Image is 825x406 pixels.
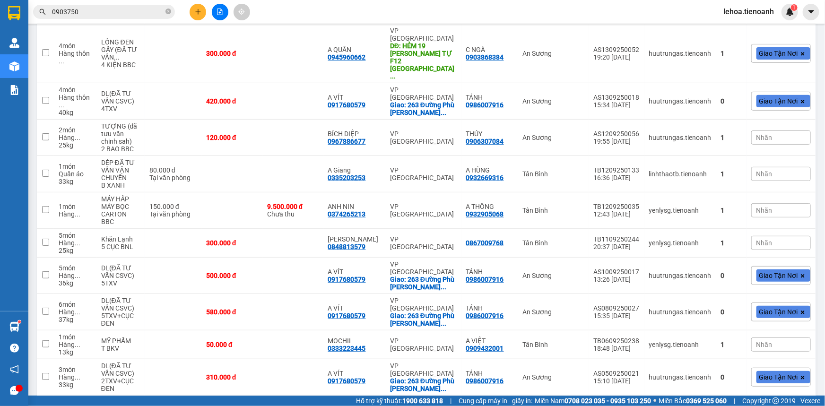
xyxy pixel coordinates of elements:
div: 5 món [59,232,92,239]
div: ANH NIN [328,203,381,210]
div: 36 kg [59,279,92,287]
span: notification [10,365,19,374]
div: 3 món [59,366,92,373]
span: aim [238,9,245,15]
div: 500.000 đ [206,272,258,279]
div: 25 kg [59,247,92,254]
input: Tìm tên, số ĐT hoặc mã đơn [52,7,164,17]
div: A VÍT [328,370,381,377]
div: Giao: 263 Đường Phù Đổng Thiên Vương, Phường 8, Đà Lạt, Lâm Đồng [390,101,457,116]
div: 0917680579 [328,276,366,283]
div: 15:10 [DATE] [594,377,640,385]
span: search [39,9,46,15]
div: An Sương [523,50,584,57]
div: 0 [721,373,742,381]
span: plus [195,9,201,15]
div: AS1309250018 [594,94,640,101]
div: 9.500.000 đ [267,203,319,210]
div: Hàng thông thường [59,341,92,348]
span: close-circle [165,8,171,17]
div: MỸ PHẨM [101,337,140,345]
span: Nhãn [756,239,773,247]
div: A QUÂN [328,46,381,53]
span: close-circle [165,9,171,14]
div: VP [GEOGRAPHIC_DATA] [390,235,457,251]
div: A Giang [328,166,381,174]
div: TÁNH [466,94,513,101]
div: 0906307084 [466,138,504,145]
div: 19:55 [DATE] [594,138,640,145]
div: 37 kg [59,316,92,323]
div: 0 [721,272,742,279]
div: DĐ: HẺM 19 NGÔ GIA TỰ F12 TP ĐÀ LẠT [390,42,457,80]
div: THÚY [466,130,513,138]
div: huutrungas.tienoanh [649,373,712,381]
div: VP [GEOGRAPHIC_DATA] [390,130,457,145]
div: 0335203253 [328,174,366,181]
span: Nhãn [756,207,773,214]
div: DL(ĐÃ TƯ VẤN CSVC) [101,362,140,377]
span: 1 [792,4,796,11]
div: A VÍT [328,304,381,312]
div: huutrungas.tienoanh [649,134,712,141]
span: Giao Tận Nơi [759,308,798,316]
div: 2 BAO BBC [101,145,140,153]
img: logo-vxr [8,6,20,20]
div: huutrungas.tienoanh [649,50,712,57]
div: Giao: 263 Đường Phù Đổng Thiên Vương, Phường 8, Đà Lạt, Lâm Đồng [390,377,457,392]
strong: 0708 023 035 - 0935 103 250 [564,397,651,405]
span: caret-down [807,8,816,16]
div: VP [GEOGRAPHIC_DATA] [390,362,457,377]
span: ... [390,72,396,80]
span: ... [59,57,64,65]
div: AS1209250056 [594,130,640,138]
div: Hàng thông thường [59,239,92,247]
span: Nhãn [756,170,773,178]
div: Hàng thông thường [59,210,92,218]
div: 300.000 đ [206,239,258,247]
div: 12:43 [DATE] [594,210,640,218]
span: | [450,396,452,406]
div: 0986007916 [466,101,504,109]
div: 0 [721,97,742,105]
div: 5TXV+CỤC ĐEN [101,312,140,327]
div: 33 kg [59,381,92,389]
div: A VÍT [328,94,381,101]
sup: 1 [18,320,21,323]
div: 20:37 [DATE] [594,243,640,251]
div: 1 [721,341,742,348]
div: 580.000 đ [206,308,258,316]
div: Hàng thông thường [59,134,92,141]
div: yenlysg.tienoanh [649,239,712,247]
sup: 1 [791,4,798,11]
div: 40 kg [59,109,92,116]
div: 420.000 đ [206,97,258,105]
div: A VIỆT [466,337,513,345]
div: An Sương [523,308,584,316]
div: TƯỢNG (đã tưu vấn chinh sah) [101,122,140,145]
span: ⚪️ [653,399,656,403]
div: Anh Bảo [328,235,381,243]
div: 310.000 đ [206,373,258,381]
span: ... [75,341,80,348]
div: C NGÀ [466,46,513,53]
span: | [734,396,735,406]
img: solution-icon [9,85,19,95]
div: 0917680579 [328,101,366,109]
div: huutrungas.tienoanh [649,97,712,105]
span: copyright [773,397,779,404]
div: BÍCH DIỆP [328,130,381,138]
div: VP [GEOGRAPHIC_DATA] [390,260,457,276]
div: 0986007916 [466,312,504,320]
span: Giao Tận Nơi [759,97,798,105]
div: Tại văn phòng [149,210,197,218]
div: An Sương [523,373,584,381]
div: 5 món [59,264,92,272]
span: ... [75,308,80,316]
div: Tân Bình [523,207,584,214]
div: 1 món [59,163,92,170]
div: A HÙNG [466,166,513,174]
div: AS1309250052 [594,46,640,53]
div: 5 CỤC BNL [101,243,140,251]
span: ... [441,320,446,327]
